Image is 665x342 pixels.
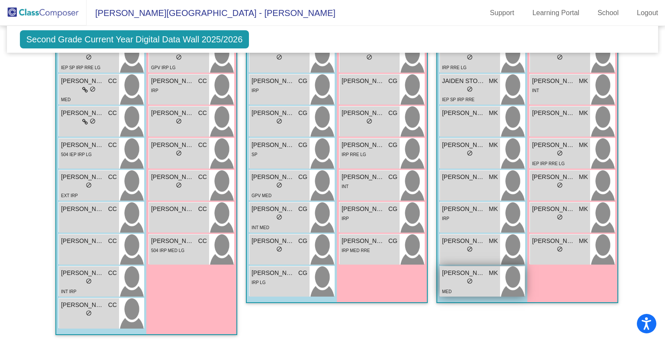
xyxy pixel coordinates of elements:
[61,97,71,102] span: MED
[557,182,563,188] span: do_not_disturb_alt
[252,152,257,157] span: SP
[342,109,385,118] span: [PERSON_NAME]
[198,141,207,150] span: CC
[108,77,117,86] span: CC
[61,77,104,86] span: [PERSON_NAME]
[252,193,271,198] span: GPV MED
[108,173,117,182] span: CC
[61,300,104,310] span: [PERSON_NAME]
[342,141,385,150] span: [PERSON_NAME]
[342,184,349,189] span: INT
[366,54,372,60] span: do_not_disturb_alt
[388,237,397,246] span: CG
[151,77,194,86] span: [PERSON_NAME]
[108,205,117,214] span: CC
[467,246,473,252] span: do_not_disturb_alt
[176,118,182,124] span: do_not_disturb_alt
[61,193,78,198] span: EXT IRP
[442,268,485,278] span: [PERSON_NAME]
[342,173,385,182] span: [PERSON_NAME]
[442,289,452,294] span: MED
[252,173,295,182] span: [PERSON_NAME]
[442,141,485,150] span: [PERSON_NAME]
[489,237,498,246] span: MK
[108,268,117,278] span: CC
[108,300,117,310] span: CC
[151,205,194,214] span: [PERSON_NAME]
[61,268,104,278] span: [PERSON_NAME]
[298,237,307,246] span: CG
[86,54,92,60] span: do_not_disturb_alt
[151,173,194,182] span: [PERSON_NAME]
[388,173,397,182] span: CG
[252,280,266,285] span: IRP LG
[591,6,626,20] a: School
[151,65,176,70] span: GPV IRP LG
[252,268,295,278] span: [PERSON_NAME]
[298,77,307,86] span: CG
[252,77,295,86] span: [PERSON_NAME]
[442,65,467,70] span: IRP RRE LG
[442,97,475,102] span: IEP SP IRP RRE
[388,77,397,86] span: CG
[442,237,485,246] span: [PERSON_NAME]
[532,77,575,86] span: [PERSON_NAME]
[298,173,307,182] span: CG
[526,6,587,20] a: Learning Portal
[61,152,92,157] span: 504 IEP IRP LG
[198,109,207,118] span: CC
[151,237,194,246] span: [PERSON_NAME]
[61,237,104,246] span: [PERSON_NAME]
[532,173,575,182] span: [PERSON_NAME]
[198,237,207,246] span: CC
[108,141,117,150] span: CC
[630,6,665,20] a: Logout
[61,173,104,182] span: [PERSON_NAME]
[86,182,92,188] span: do_not_disturb_alt
[298,141,307,150] span: CG
[176,150,182,156] span: do_not_disturb_alt
[579,237,588,246] span: MK
[20,30,249,48] span: Second Grade Current Year Digital Data Wall 2025/2026
[442,216,449,221] span: IRP
[442,77,485,86] span: JAIDEN STORY
[557,54,563,60] span: do_not_disturb_alt
[489,268,498,278] span: MK
[467,86,473,92] span: do_not_disturb_alt
[298,205,307,214] span: CG
[342,152,366,157] span: IRP RRE LG
[579,173,588,182] span: MK
[151,141,194,150] span: [PERSON_NAME]
[388,109,397,118] span: CG
[151,248,184,253] span: 504 IRP MED LG
[298,268,307,278] span: CG
[86,310,92,316] span: do_not_disturb_alt
[532,141,575,150] span: [PERSON_NAME]
[90,118,96,124] span: do_not_disturb_alt
[342,237,385,246] span: [PERSON_NAME]
[532,237,575,246] span: [PERSON_NAME]
[276,54,282,60] span: do_not_disturb_alt
[198,77,207,86] span: CC
[532,205,575,214] span: [PERSON_NAME]
[557,150,563,156] span: do_not_disturb_alt
[442,205,485,214] span: [PERSON_NAME]
[252,109,295,118] span: [PERSON_NAME]
[342,216,349,221] span: IRP
[252,205,295,214] span: [PERSON_NAME]
[276,182,282,188] span: do_not_disturb_alt
[276,214,282,220] span: do_not_disturb_alt
[252,141,295,150] span: [PERSON_NAME]
[442,173,485,182] span: [PERSON_NAME]
[579,77,588,86] span: MK
[388,141,397,150] span: CG
[198,205,207,214] span: CC
[198,173,207,182] span: CC
[579,141,588,150] span: MK
[489,173,498,182] span: MK
[388,205,397,214] span: CG
[108,109,117,118] span: CC
[151,88,158,93] span: IRP
[489,77,498,86] span: MK
[467,278,473,284] span: do_not_disturb_alt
